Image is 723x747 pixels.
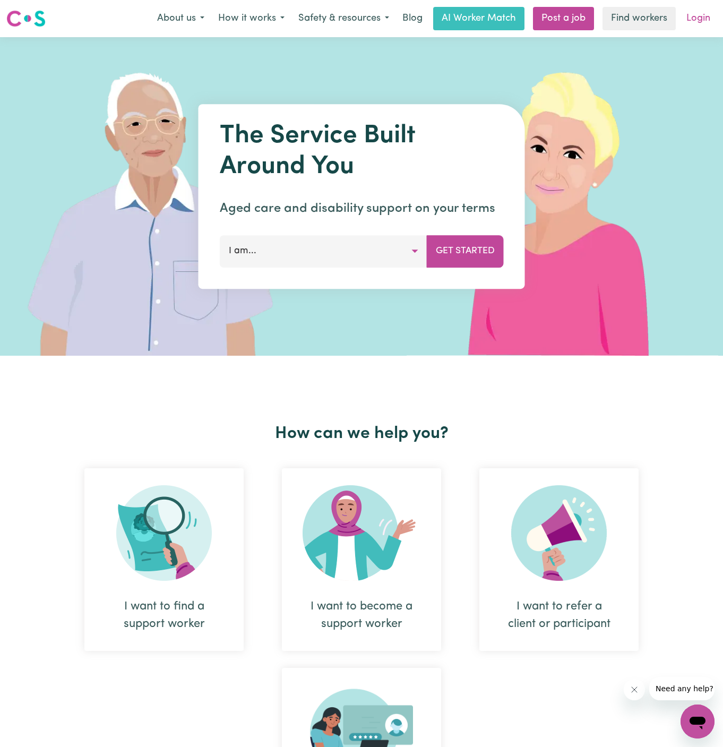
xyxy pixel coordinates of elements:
[602,7,676,30] a: Find workers
[505,598,613,633] div: I want to refer a client or participant
[220,121,504,182] h1: The Service Built Around You
[680,7,717,30] a: Login
[624,679,645,700] iframe: Close message
[282,468,441,651] div: I want to become a support worker
[533,7,594,30] a: Post a job
[84,468,244,651] div: I want to find a support worker
[116,485,212,581] img: Search
[307,598,416,633] div: I want to become a support worker
[511,485,607,581] img: Refer
[681,705,715,739] iframe: Button to launch messaging window
[427,235,504,267] button: Get Started
[6,6,46,31] a: Careseekers logo
[150,7,211,30] button: About us
[220,235,427,267] button: I am...
[6,9,46,28] img: Careseekers logo
[110,598,218,633] div: I want to find a support worker
[649,677,715,700] iframe: Message from company
[65,424,658,444] h2: How can we help you?
[396,7,429,30] a: Blog
[220,199,504,218] p: Aged care and disability support on your terms
[291,7,396,30] button: Safety & resources
[479,468,639,651] div: I want to refer a client or participant
[303,485,420,581] img: Become Worker
[211,7,291,30] button: How it works
[433,7,524,30] a: AI Worker Match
